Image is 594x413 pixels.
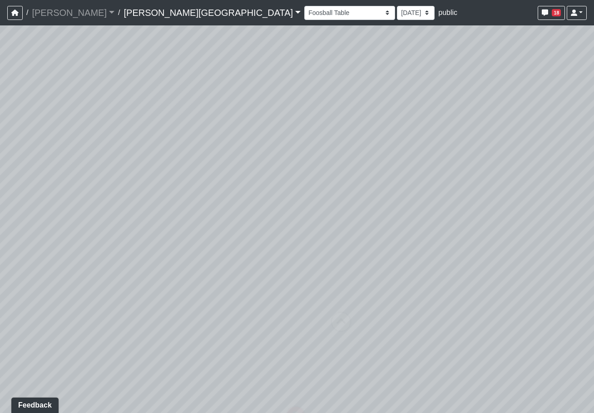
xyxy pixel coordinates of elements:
[552,9,561,16] span: 18
[114,4,124,22] span: /
[124,4,301,22] a: [PERSON_NAME][GEOGRAPHIC_DATA]
[538,6,565,20] button: 18
[32,4,114,22] a: [PERSON_NAME]
[23,4,32,22] span: /
[438,9,457,16] span: public
[7,395,60,413] iframe: Ybug feedback widget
